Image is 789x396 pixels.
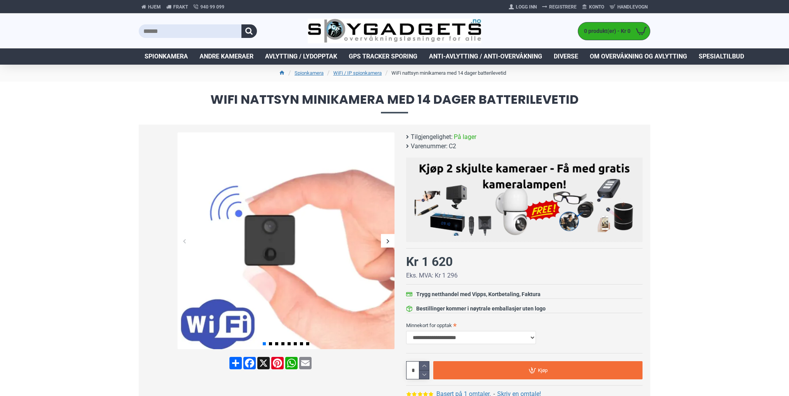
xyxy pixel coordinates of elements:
a: X [257,357,270,369]
a: 0 produkt(er) - Kr 0 [578,22,650,40]
a: Anti-avlytting / Anti-overvåkning [423,48,548,65]
a: Registrere [539,1,579,13]
label: Minnekort for opptak [406,319,643,331]
span: Frakt [173,3,188,10]
a: Share [229,357,243,369]
span: WiFi nattsyn minikamera med 14 dager batterilevetid [139,93,650,113]
b: Tilgjengelighet: [411,132,453,142]
a: Logg Inn [506,1,539,13]
a: Pinterest [270,357,284,369]
a: Email [298,357,312,369]
a: Om overvåkning og avlytting [584,48,693,65]
div: Previous slide [177,234,191,248]
a: WhatsApp [284,357,298,369]
span: 0 produkt(er) - Kr 0 [578,27,632,35]
span: Go to slide 7 [300,342,303,345]
div: Next slide [381,234,394,248]
div: Kr 1 620 [406,252,453,271]
span: 940 99 099 [200,3,224,10]
span: Anti-avlytting / Anti-overvåkning [429,52,542,61]
div: Trygg netthandel med Vipps, Kortbetaling, Faktura [416,290,541,298]
span: C2 [449,142,456,151]
span: Spesialtilbud [699,52,744,61]
div: Bestillinger kommer i nøytrale emballasjer uten logo [416,305,546,313]
a: WiFi / IP spionkamera [333,69,382,77]
a: GPS Tracker Sporing [343,48,423,65]
span: Go to slide 1 [263,342,266,345]
span: Go to slide 6 [294,342,297,345]
img: Kjøp 2 skjulte kameraer – Få med gratis kameralampe! [412,161,637,236]
img: SpyGadgets.no [308,19,482,44]
a: Andre kameraer [194,48,259,65]
img: WiFi nattsyn minikamera med 14 dager batterilevetid - SpyGadgets.no [177,132,394,349]
b: Varenummer: [411,142,448,151]
span: Logg Inn [516,3,537,10]
span: På lager [454,132,476,142]
span: Avlytting / Lydopptak [265,52,337,61]
span: GPS Tracker Sporing [349,52,417,61]
span: Go to slide 2 [269,342,272,345]
span: Andre kameraer [200,52,253,61]
a: Konto [579,1,607,13]
span: Go to slide 4 [281,342,284,345]
a: Spionkamera [139,48,194,65]
span: Kjøp [538,368,548,373]
span: Spionkamera [145,52,188,61]
span: Diverse [554,52,578,61]
a: Handlevogn [607,1,650,13]
span: Go to slide 8 [306,342,309,345]
span: Hjem [148,3,161,10]
a: Diverse [548,48,584,65]
span: Go to slide 5 [288,342,291,345]
a: Spesialtilbud [693,48,750,65]
a: Facebook [243,357,257,369]
span: Handlevogn [617,3,648,10]
span: Go to slide 3 [275,342,278,345]
a: Avlytting / Lydopptak [259,48,343,65]
span: Konto [589,3,604,10]
span: Registrere [549,3,577,10]
a: Spionkamera [295,69,324,77]
span: Om overvåkning og avlytting [590,52,687,61]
